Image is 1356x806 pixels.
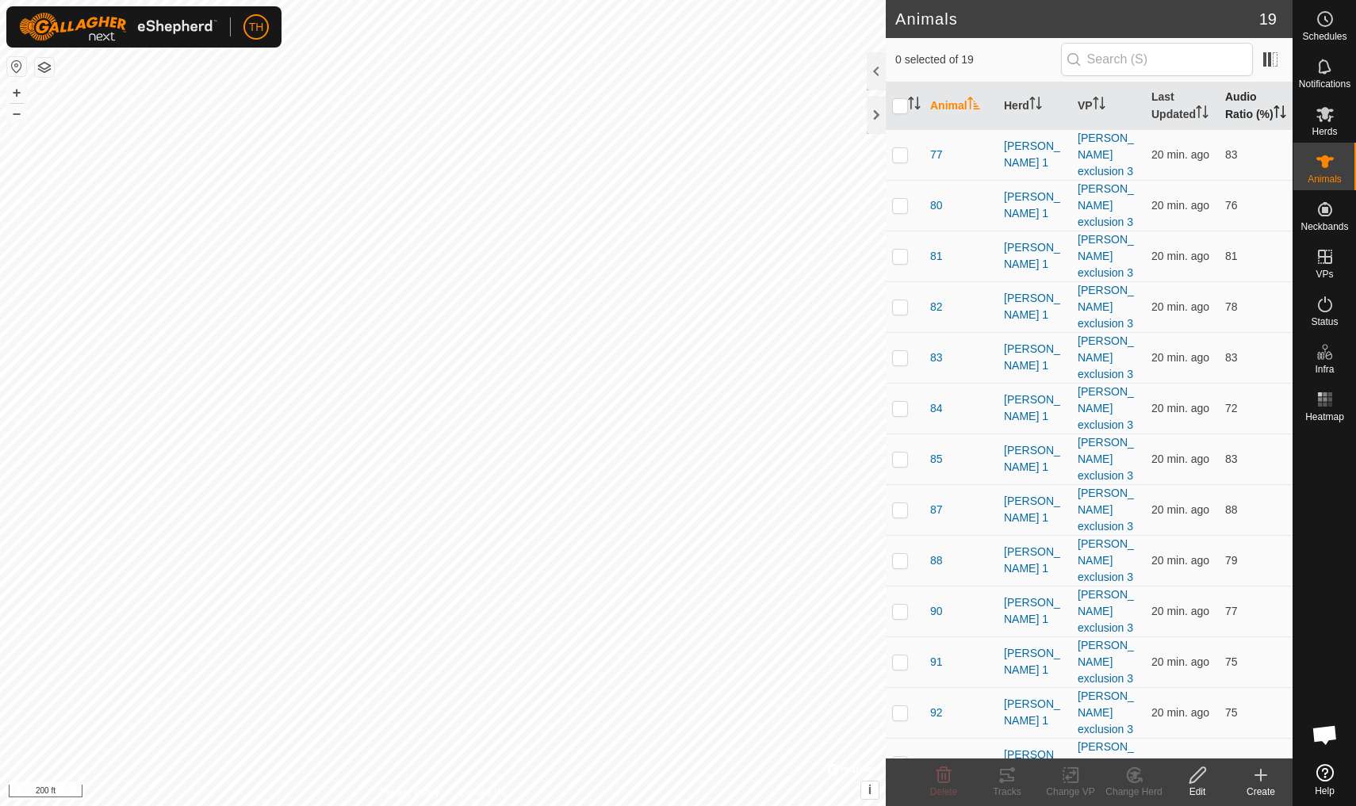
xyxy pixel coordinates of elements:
[924,82,998,130] th: Animal
[1004,392,1065,425] div: [PERSON_NAME] 1
[930,350,943,366] span: 83
[7,57,26,76] button: Reset Map
[1225,503,1238,516] span: 88
[1078,588,1134,634] a: [PERSON_NAME] exclusion 3
[1004,696,1065,729] div: [PERSON_NAME] 1
[1225,655,1238,668] span: 75
[1151,757,1209,770] span: Sep 19, 2025 at 6:02 PM
[1229,785,1293,799] div: Create
[1274,108,1286,120] p-sorticon: Activate to sort
[1316,269,1333,279] span: VPs
[1219,82,1293,130] th: Audio Ratio (%)
[1078,284,1134,330] a: [PERSON_NAME] exclusion 3
[1225,554,1238,567] span: 79
[1311,317,1338,327] span: Status
[1151,300,1209,313] span: Sep 19, 2025 at 6:02 PM
[1225,757,1238,770] span: 82
[1299,79,1350,89] span: Notifications
[868,783,871,796] span: i
[1301,711,1349,758] div: Open chat
[1151,148,1209,161] span: Sep 19, 2025 at 6:01 PM
[1315,365,1334,374] span: Infra
[1225,706,1238,719] span: 75
[1225,250,1238,262] span: 81
[1078,233,1134,279] a: [PERSON_NAME] exclusion 3
[1004,239,1065,273] div: [PERSON_NAME] 1
[19,13,217,41] img: Gallagher Logo
[1093,99,1105,112] p-sorticon: Activate to sort
[1071,82,1145,130] th: VP
[1029,99,1042,112] p-sorticon: Activate to sort
[1078,740,1134,786] a: [PERSON_NAME] exclusion 3
[380,785,439,800] a: Privacy Policy
[1151,706,1209,719] span: Sep 19, 2025 at 6:02 PM
[1004,341,1065,374] div: [PERSON_NAME] 1
[1225,351,1238,364] span: 83
[1315,786,1335,796] span: Help
[7,104,26,123] button: –
[1004,189,1065,222] div: [PERSON_NAME] 1
[1078,487,1134,533] a: [PERSON_NAME] exclusion 3
[1196,108,1209,120] p-sorticon: Activate to sort
[1225,199,1238,212] span: 76
[1145,82,1219,130] th: Last Updated
[1151,351,1209,364] span: Sep 19, 2025 at 6:02 PM
[1004,442,1065,476] div: [PERSON_NAME] 1
[1078,639,1134,685] a: [PERSON_NAME] exclusion 3
[1061,43,1253,76] input: Search (S)
[1004,544,1065,577] div: [PERSON_NAME] 1
[930,400,943,417] span: 84
[1302,32,1346,41] span: Schedules
[1308,174,1342,184] span: Animals
[1312,127,1337,136] span: Herds
[1166,785,1229,799] div: Edit
[930,786,958,797] span: Delete
[1225,300,1238,313] span: 78
[930,603,943,620] span: 90
[930,755,943,772] span: 93
[1225,148,1238,161] span: 83
[1151,250,1209,262] span: Sep 19, 2025 at 6:01 PM
[1151,655,1209,668] span: Sep 19, 2025 at 6:02 PM
[1078,334,1134,380] a: [PERSON_NAME] exclusion 3
[861,781,879,799] button: i
[930,248,943,265] span: 81
[967,99,980,112] p-sorticon: Activate to sort
[35,58,54,77] button: Map Layers
[249,19,264,36] span: TH
[1293,758,1356,802] a: Help
[975,785,1039,799] div: Tracks
[1004,493,1065,526] div: [PERSON_NAME] 1
[930,147,943,163] span: 77
[7,83,26,102] button: +
[1078,689,1134,735] a: [PERSON_NAME] exclusion 3
[1305,412,1344,422] span: Heatmap
[1078,537,1134,583] a: [PERSON_NAME] exclusion 3
[1004,594,1065,628] div: [PERSON_NAME] 1
[930,705,943,721] span: 92
[1078,436,1134,482] a: [PERSON_NAME] exclusion 3
[930,451,943,468] span: 85
[930,299,943,315] span: 82
[1004,645,1065,678] div: [PERSON_NAME] 1
[458,785,505,800] a: Contact Us
[1004,138,1065,171] div: [PERSON_NAME] 1
[930,654,943,670] span: 91
[1102,785,1166,799] div: Change Herd
[1151,199,1209,212] span: Sep 19, 2025 at 6:02 PM
[1004,290,1065,323] div: [PERSON_NAME] 1
[895,10,1259,29] h2: Animals
[930,552,943,569] span: 88
[930,197,943,214] span: 80
[1300,222,1348,231] span: Neckbands
[908,99,921,112] p-sorticon: Activate to sort
[1259,7,1277,31] span: 19
[1078,182,1134,228] a: [PERSON_NAME] exclusion 3
[1151,554,1209,567] span: Sep 19, 2025 at 6:02 PM
[1151,402,1209,414] span: Sep 19, 2025 at 6:02 PM
[1078,385,1134,431] a: [PERSON_NAME] exclusion 3
[1004,747,1065,780] div: [PERSON_NAME] 1
[1225,402,1238,414] span: 72
[1225,453,1238,465] span: 83
[1151,605,1209,617] span: Sep 19, 2025 at 6:01 PM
